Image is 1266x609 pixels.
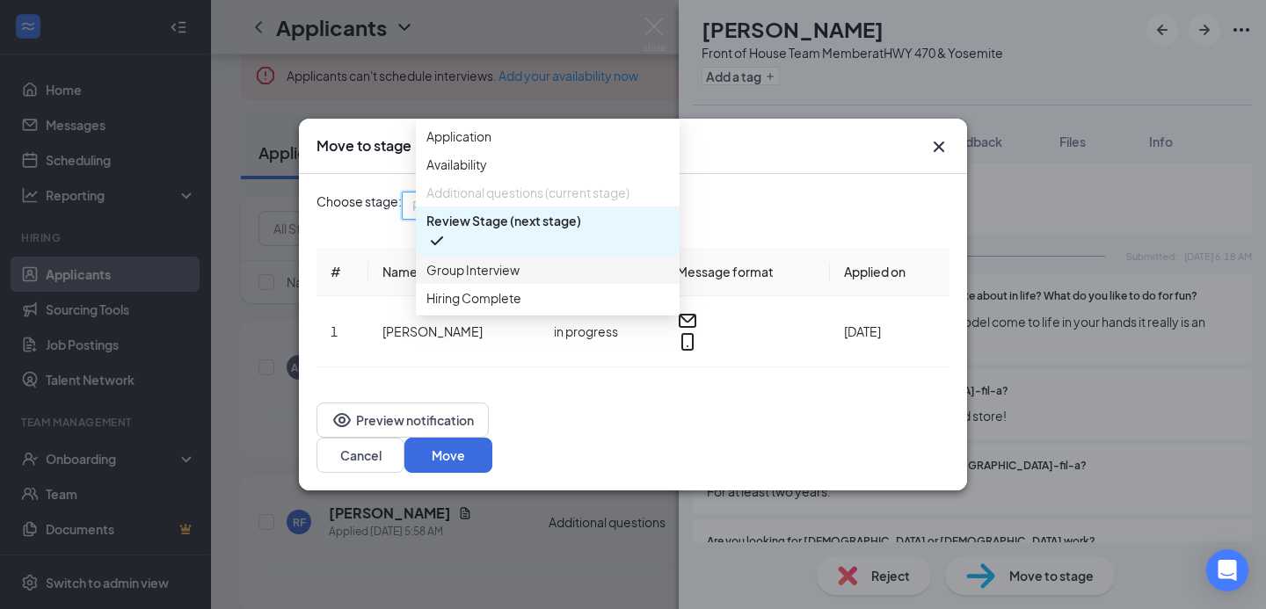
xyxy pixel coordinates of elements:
span: Group Interview [426,260,520,279]
td: [PERSON_NAME] [368,296,540,367]
span: Availability [426,155,487,174]
span: Additional questions (current stage) [426,183,629,202]
th: # [316,248,368,296]
th: Message format [663,248,830,296]
svg: Cross [928,136,949,157]
div: Open Intercom Messenger [1206,549,1248,591]
td: [DATE] [830,296,949,367]
button: Close [928,136,949,157]
button: Cancel [316,438,404,473]
svg: MobileSms [677,331,698,352]
h3: Move to stage [316,136,411,156]
svg: Email [677,310,698,331]
span: Review Stage (next stage) [412,192,561,219]
svg: Eye [331,410,353,431]
span: Review Stage (next stage) [426,211,581,230]
td: in progress [540,296,663,367]
span: Hiring Complete [426,288,521,308]
span: Application [426,127,491,146]
th: Name [368,248,540,296]
svg: Checkmark [426,230,447,251]
span: 1 [331,323,338,339]
th: Applied on [830,248,949,296]
span: Choose stage: [316,192,402,220]
button: Move [404,438,492,473]
button: EyePreview notification [316,402,489,438]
